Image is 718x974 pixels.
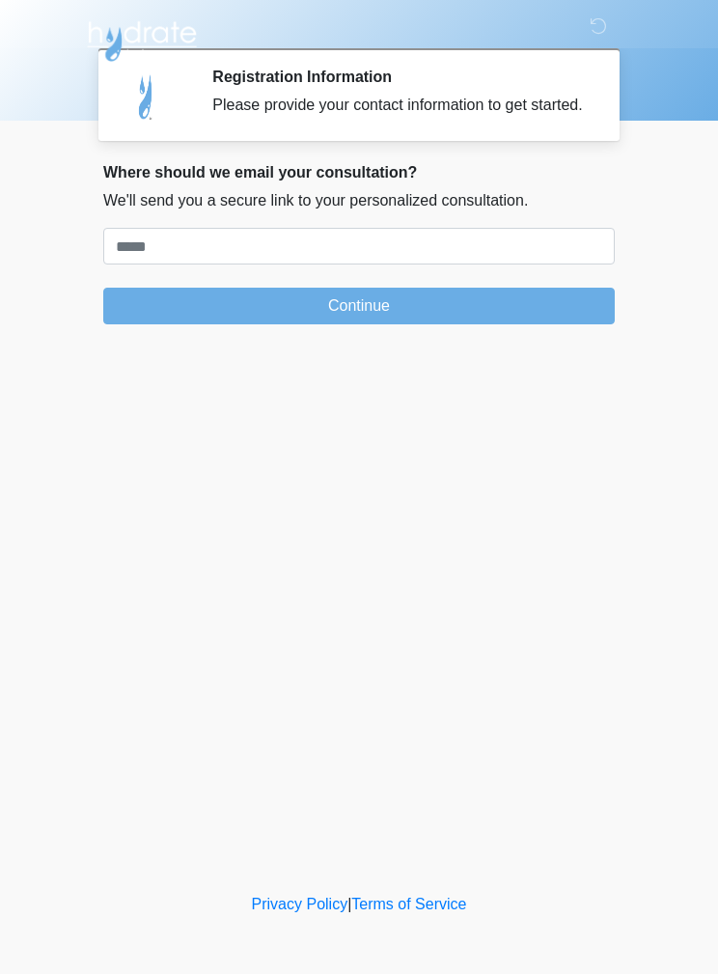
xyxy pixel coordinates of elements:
div: Please provide your contact information to get started. [212,94,586,117]
button: Continue [103,288,615,324]
a: | [347,896,351,912]
a: Terms of Service [351,896,466,912]
h2: Where should we email your consultation? [103,163,615,181]
img: Hydrate IV Bar - Flagstaff Logo [84,14,200,63]
p: We'll send you a secure link to your personalized consultation. [103,189,615,212]
a: Privacy Policy [252,896,348,912]
img: Agent Avatar [118,68,176,125]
